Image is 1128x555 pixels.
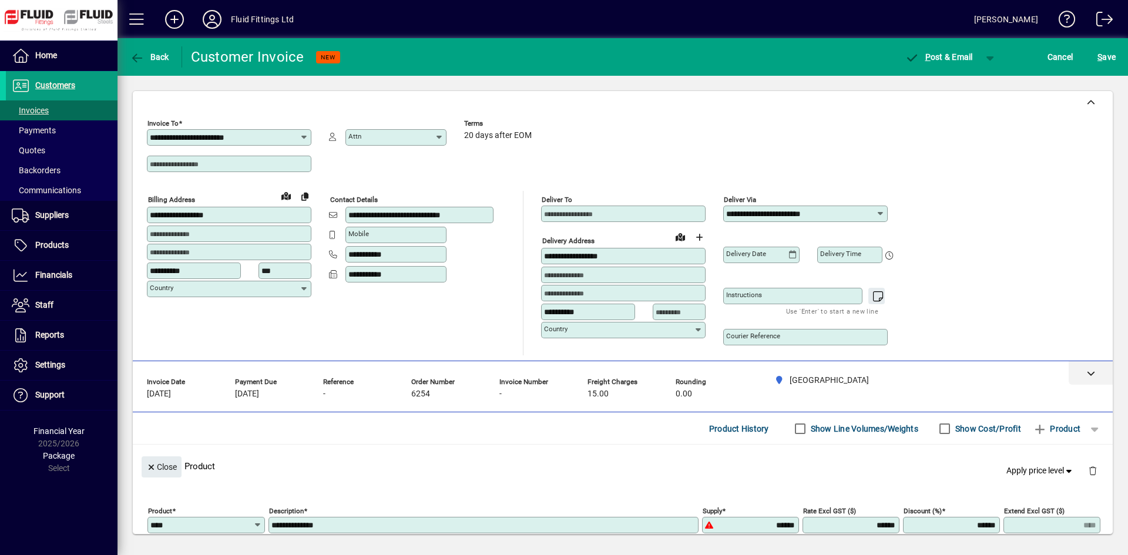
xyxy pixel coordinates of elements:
span: Support [35,390,65,399]
span: Product [1033,419,1080,438]
app-page-header-button: Close [139,461,184,472]
a: Home [6,41,117,70]
a: Support [6,381,117,410]
a: Invoices [6,100,117,120]
span: ave [1097,48,1116,66]
span: Back [130,52,169,62]
span: Financial Year [33,426,85,436]
a: Payments [6,120,117,140]
button: Product History [704,418,774,439]
button: Add [156,9,193,30]
span: Home [35,51,57,60]
mat-label: Country [544,325,568,333]
button: Apply price level [1002,460,1079,482]
button: Product [1027,418,1086,439]
mat-label: Delivery date [726,250,766,258]
span: S [1097,52,1102,62]
button: Copy to Delivery address [296,187,314,206]
span: ost & Email [905,52,973,62]
mat-label: Rate excl GST ($) [803,507,856,515]
a: Financials [6,261,117,290]
mat-hint: Use 'Enter' to start a new line [786,304,878,318]
span: - [323,389,325,399]
label: Show Cost/Profit [953,423,1021,435]
span: 15.00 [587,389,609,399]
a: Settings [6,351,117,380]
div: Product [133,445,1113,487]
span: Settings [35,360,65,369]
mat-label: Invoice To [147,119,179,127]
mat-label: Courier Reference [726,332,780,340]
span: Quotes [12,146,45,155]
button: Profile [193,9,231,30]
mat-label: Instructions [726,291,762,299]
div: Fluid Fittings Ltd [231,10,294,29]
app-page-header-button: Delete [1079,465,1107,476]
span: 6254 [411,389,430,399]
a: Knowledge Base [1050,2,1076,41]
mat-label: Country [150,284,173,292]
mat-label: Attn [348,132,361,140]
button: Delete [1079,456,1107,485]
a: Quotes [6,140,117,160]
label: Show Line Volumes/Weights [808,423,918,435]
span: Cancel [1048,48,1073,66]
button: Close [142,456,182,477]
a: Backorders [6,160,117,180]
span: 20 days after EOM [464,131,532,140]
span: Suppliers [35,210,69,220]
a: Products [6,231,117,260]
button: Choose address [690,228,709,247]
span: Terms [464,120,535,127]
div: Customer Invoice [191,48,304,66]
mat-label: Extend excl GST ($) [1004,507,1065,515]
span: Staff [35,300,53,310]
span: Financials [35,270,72,280]
mat-label: Discount (%) [904,507,942,515]
span: Customers [35,80,75,90]
a: Logout [1087,2,1113,41]
span: Apply price level [1006,465,1075,477]
span: NEW [321,53,335,61]
span: Payments [12,126,56,135]
app-page-header-button: Back [117,46,182,68]
span: Products [35,240,69,250]
mat-label: Description [269,507,304,515]
span: P [925,52,931,62]
mat-label: Delivery time [820,250,861,258]
span: Reports [35,330,64,339]
div: [PERSON_NAME] [974,10,1038,29]
span: Package [43,451,75,460]
span: Communications [12,186,81,195]
span: [DATE] [147,389,171,399]
a: View on map [671,227,690,246]
mat-label: Deliver To [542,196,572,204]
mat-label: Product [148,507,172,515]
span: [DATE] [235,389,259,399]
a: View on map [277,186,296,205]
span: - [499,389,502,399]
span: 0.00 [676,389,692,399]
span: Backorders [12,166,61,175]
mat-label: Deliver via [724,196,756,204]
button: Cancel [1045,46,1076,68]
span: Close [146,458,177,477]
a: Reports [6,321,117,350]
button: Save [1095,46,1119,68]
mat-label: Supply [703,507,722,515]
a: Suppliers [6,201,117,230]
mat-label: Mobile [348,230,369,238]
button: Back [127,46,172,68]
span: Product History [709,419,769,438]
span: Invoices [12,106,49,115]
button: Post & Email [899,46,979,68]
a: Staff [6,291,117,320]
a: Communications [6,180,117,200]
